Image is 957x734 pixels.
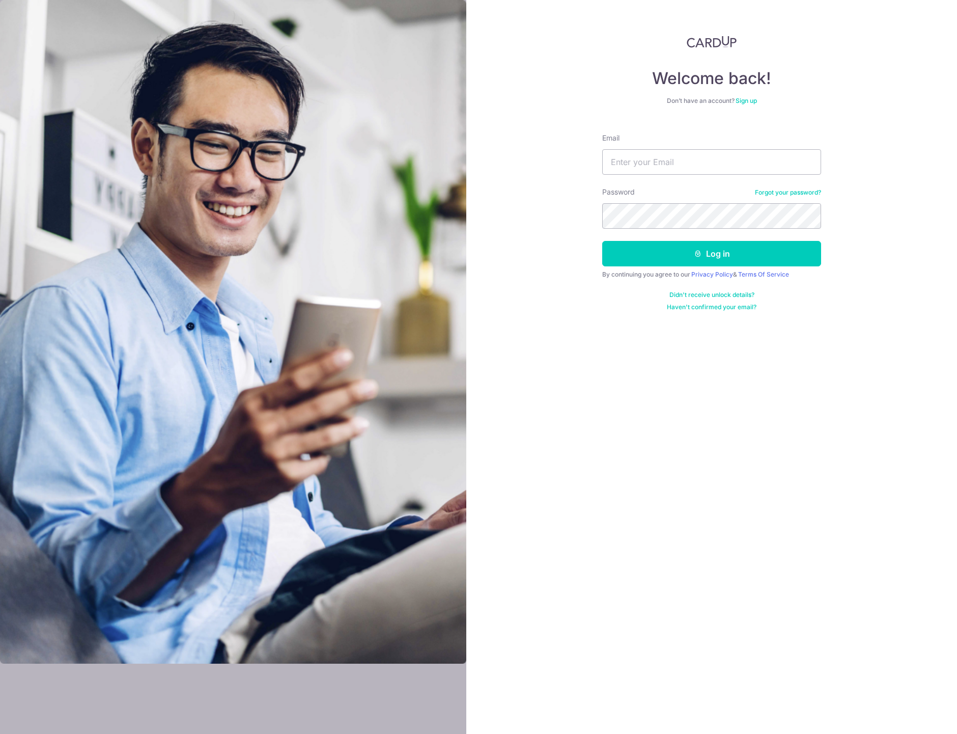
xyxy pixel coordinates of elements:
button: Log in [602,241,821,266]
a: Haven't confirmed your email? [667,303,756,311]
a: Privacy Policy [691,270,733,278]
a: Sign up [736,97,757,104]
div: Don’t have an account? [602,97,821,105]
a: Didn't receive unlock details? [669,291,754,299]
a: Terms Of Service [738,270,789,278]
img: CardUp Logo [687,36,737,48]
div: By continuing you agree to our & [602,270,821,279]
input: Enter your Email [602,149,821,175]
h4: Welcome back! [602,68,821,89]
a: Forgot your password? [755,188,821,197]
label: Email [602,133,620,143]
label: Password [602,187,635,197]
